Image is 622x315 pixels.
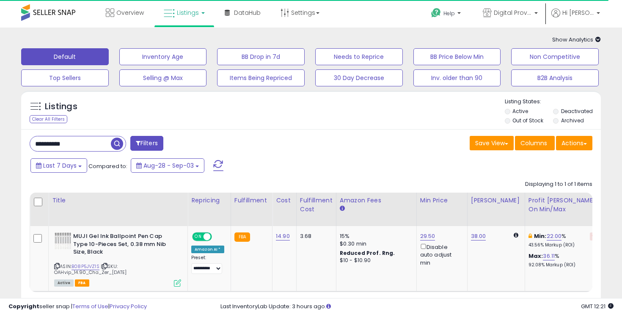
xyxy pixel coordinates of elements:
[217,48,305,65] button: BB Drop in 7d
[234,196,269,205] div: Fulfillment
[340,196,413,205] div: Amazon Fees
[420,242,461,267] div: Disable auto adjust min
[556,136,592,150] button: Actions
[511,69,599,86] button: B2B Analysis
[21,48,109,65] button: Default
[340,249,395,257] b: Reduced Prof. Rng.
[424,1,469,28] a: Help
[547,232,562,240] a: 22.00
[528,262,599,268] p: 92.08% Markup (ROI)
[119,69,207,86] button: Selling @ Max
[512,117,543,124] label: Out of Stock
[581,302,614,310] span: 2025-09-11 12:21 GMT
[340,232,410,240] div: 15%
[110,302,147,310] a: Privacy Policy
[54,232,71,249] img: 41SH314WR5S._SL40_.jpg
[528,196,602,214] div: Profit [PERSON_NAME] on Min/Max
[116,8,144,17] span: Overview
[340,205,345,213] small: Amazon Fees.
[512,108,528,115] label: Active
[525,193,605,226] th: The percentage added to the cost of goods (COGS) that forms the calculator for Min & Max prices.
[276,232,290,240] a: 14.90
[191,196,227,205] div: Repricing
[54,232,181,286] div: ASIN:
[505,98,601,106] p: Listing States:
[88,162,127,170] span: Compared to:
[30,158,87,173] button: Last 7 Days
[528,252,599,268] div: %
[21,69,109,86] button: Top Sellers
[177,8,199,17] span: Listings
[471,196,521,205] div: [PERSON_NAME]
[191,255,224,274] div: Preset:
[525,180,592,188] div: Displaying 1 to 1 of 1 items
[54,279,74,287] span: All listings currently available for purchase on Amazon
[340,257,410,264] div: $10 - $10.90
[220,303,614,311] div: Last InventoryLab Update: 3 hours ago.
[528,252,543,260] b: Max:
[534,232,547,240] b: Min:
[191,246,224,253] div: Amazon AI *
[443,10,455,17] span: Help
[551,8,600,28] a: Hi [PERSON_NAME]
[300,196,333,214] div: Fulfillment Cost
[515,136,555,150] button: Columns
[470,136,514,150] button: Save View
[8,302,39,310] strong: Copyright
[72,302,108,310] a: Terms of Use
[143,161,194,170] span: Aug-28 - Sep-03
[130,136,163,151] button: Filters
[420,232,435,240] a: 29.50
[73,232,176,258] b: MUJI Gel Ink Ballpoint Pen Cap Type 10-Pieces Set, 0.38 mm Nib Size, Black
[420,196,464,205] div: Min Price
[340,240,410,248] div: $0.30 min
[562,8,594,17] span: Hi [PERSON_NAME]
[561,117,584,124] label: Archived
[494,8,532,17] span: Digital Provisions
[234,232,250,242] small: FBA
[300,232,330,240] div: 3.68
[561,108,593,115] label: Deactivated
[520,139,547,147] span: Columns
[413,48,501,65] button: BB Price Below Min
[315,69,403,86] button: 30 Day Decrease
[54,263,127,276] span: | SKU: OAHvip_14.90_Cha_Zer_[DATE]
[552,36,601,44] span: Show Analytics
[511,48,599,65] button: Non Competitive
[75,279,89,287] span: FBA
[8,303,147,311] div: seller snap | |
[276,196,293,205] div: Cost
[45,101,77,113] h5: Listings
[315,48,403,65] button: Needs to Reprice
[528,232,599,248] div: %
[217,69,305,86] button: Items Being Repriced
[43,161,77,170] span: Last 7 Days
[471,232,486,240] a: 38.00
[193,233,204,240] span: ON
[211,233,224,240] span: OFF
[431,8,441,18] i: Get Help
[413,69,501,86] button: Inv. older than 90
[30,115,67,123] div: Clear All Filters
[528,242,599,248] p: 43.56% Markup (ROI)
[543,252,555,260] a: 36.11
[131,158,204,173] button: Aug-28 - Sep-03
[234,8,261,17] span: DataHub
[72,263,99,270] a: B08P5JVZ1S
[119,48,207,65] button: Inventory Age
[52,196,184,205] div: Title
